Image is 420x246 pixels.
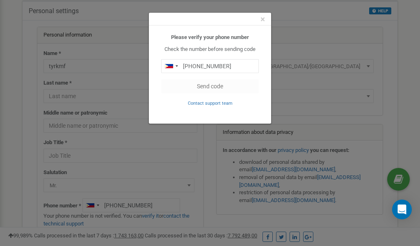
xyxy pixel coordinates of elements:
[260,14,265,24] span: ×
[161,46,259,53] p: Check the number before sending code
[260,15,265,24] button: Close
[162,60,180,73] div: Telephone country code
[171,34,249,40] b: Please verify your phone number
[161,79,259,93] button: Send code
[161,59,259,73] input: 0905 123 4567
[392,200,412,219] div: Open Intercom Messenger
[188,100,233,106] a: Contact support team
[188,101,233,106] small: Contact support team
